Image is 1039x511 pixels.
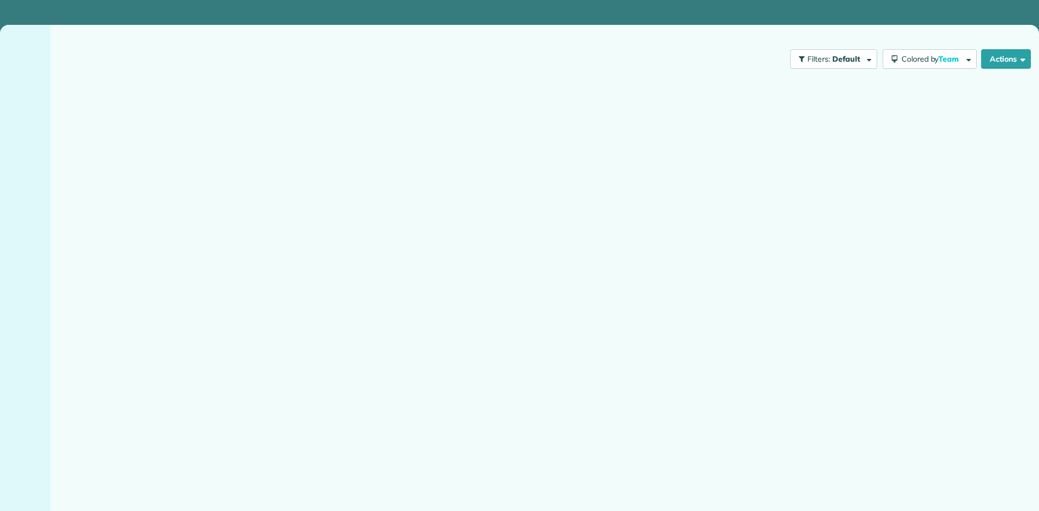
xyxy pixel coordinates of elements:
button: Actions [981,49,1031,69]
span: Team [938,54,961,64]
span: Colored by [902,54,963,64]
a: Filters: Default [785,49,877,69]
button: Filters: Default [790,49,877,69]
span: Default [832,54,861,64]
span: Filters: [807,54,830,64]
button: Colored byTeam [883,49,977,69]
